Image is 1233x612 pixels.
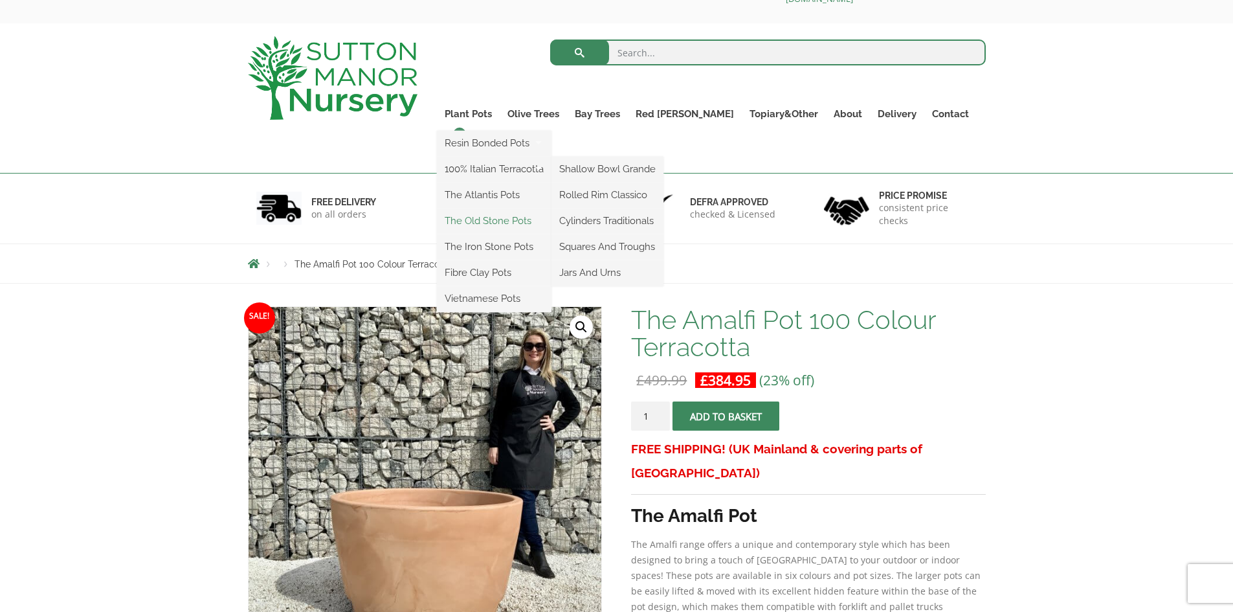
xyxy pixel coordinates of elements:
span: Sale! [244,302,275,334]
a: Cylinders Traditionals [551,211,663,231]
nav: Breadcrumbs [248,258,986,269]
h6: Price promise [879,190,977,201]
a: Contact [924,105,977,123]
img: 1.jpg [256,192,302,225]
img: logo [248,36,417,120]
span: (23% off) [759,371,814,389]
a: Olive Trees [500,105,567,123]
a: Delivery [870,105,924,123]
a: Bay Trees [567,105,628,123]
span: £ [700,371,708,389]
span: The Amalfi Pot 100 Colour Terracotta [294,259,451,269]
bdi: 384.95 [700,371,751,389]
h3: FREE SHIPPING! (UK Mainland & covering parts of [GEOGRAPHIC_DATA]) [631,437,985,485]
a: Rolled Rim Classico [551,185,663,205]
a: Topiary&Other [742,105,826,123]
a: Plant Pots [437,105,500,123]
a: The Atlantis Pots [437,185,551,205]
a: Jars And Urns [551,263,663,282]
a: Red [PERSON_NAME] [628,105,742,123]
p: consistent price checks [879,201,977,227]
a: Fibre Clay Pots [437,263,551,282]
a: The Old Stone Pots [437,211,551,231]
a: Resin Bonded Pots [437,133,551,153]
a: 100% Italian Terracotta [437,159,551,179]
p: on all orders [311,208,376,221]
a: The Iron Stone Pots [437,237,551,256]
p: checked & Licensed [690,208,775,221]
bdi: 499.99 [636,371,687,389]
a: Vietnamese Pots [437,289,551,308]
span: £ [636,371,644,389]
a: View full-screen image gallery [570,315,593,339]
h1: The Amalfi Pot 100 Colour Terracotta [631,306,985,361]
h6: Defra approved [690,196,775,208]
a: Squares And Troughs [551,237,663,256]
button: Add to basket [672,402,779,431]
strong: The Amalfi Pot [631,505,757,527]
a: About [826,105,870,123]
img: 4.jpg [824,188,869,228]
h6: FREE DELIVERY [311,196,376,208]
input: Search... [550,40,986,65]
a: Shallow Bowl Grande [551,159,663,179]
input: Product quantity [631,402,670,431]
